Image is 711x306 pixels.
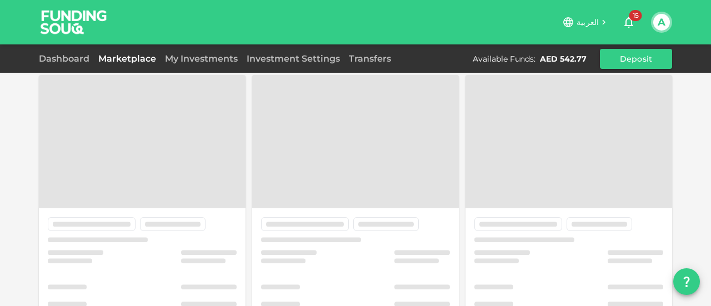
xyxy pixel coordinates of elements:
[242,53,344,64] a: Investment Settings
[600,49,672,69] button: Deposit
[161,53,242,64] a: My Investments
[673,268,700,295] button: question
[577,17,599,27] span: العربية
[473,53,535,64] div: Available Funds :
[39,53,94,64] a: Dashboard
[653,14,670,31] button: A
[540,53,587,64] div: AED 542.77
[344,53,395,64] a: Transfers
[618,11,640,33] button: 15
[94,53,161,64] a: Marketplace
[629,10,642,21] span: 15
